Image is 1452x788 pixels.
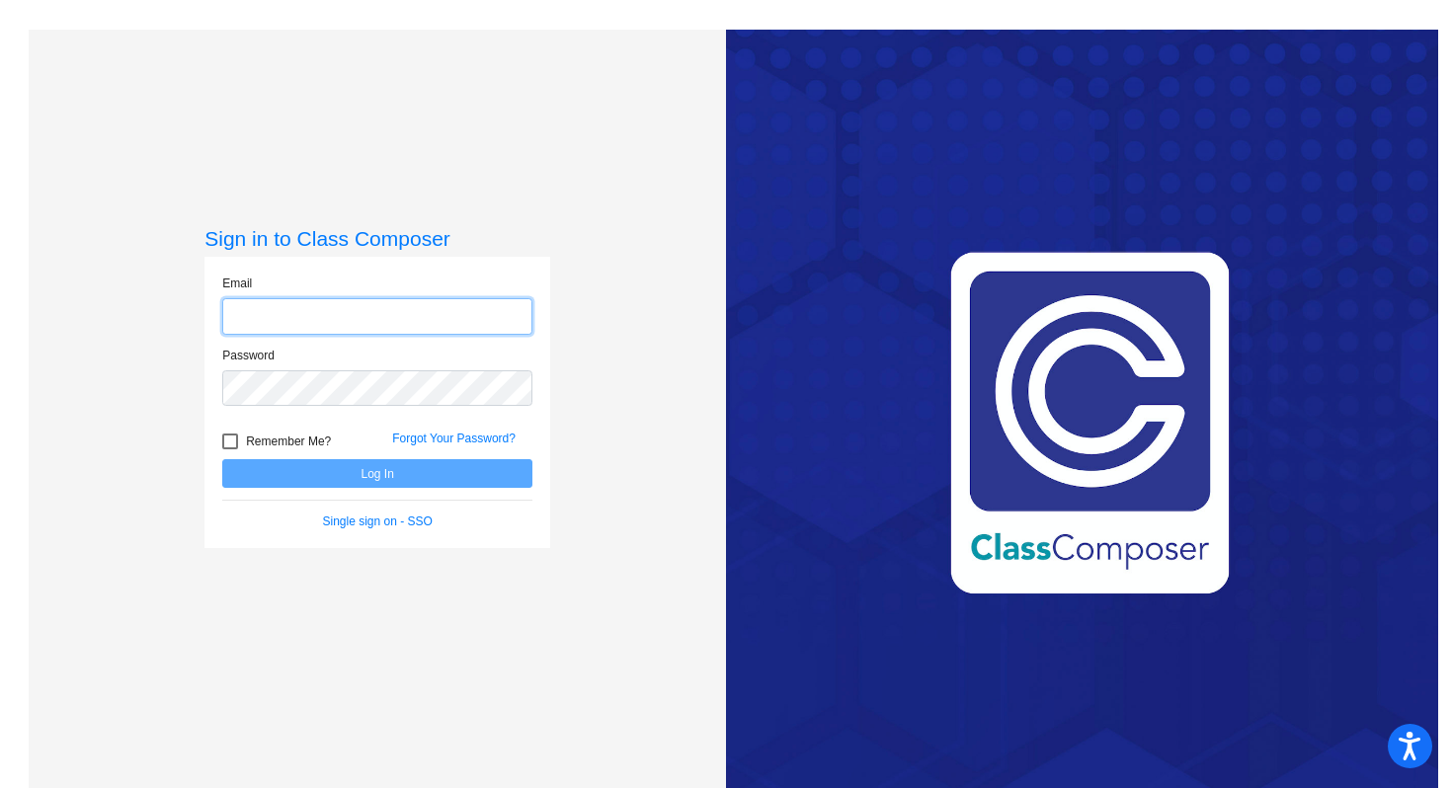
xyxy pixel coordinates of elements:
label: Email [222,275,252,292]
a: Forgot Your Password? [392,432,516,445]
button: Log In [222,459,532,488]
a: Single sign on - SSO [323,514,433,528]
label: Password [222,347,275,364]
h3: Sign in to Class Composer [204,226,550,251]
span: Remember Me? [246,430,331,453]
